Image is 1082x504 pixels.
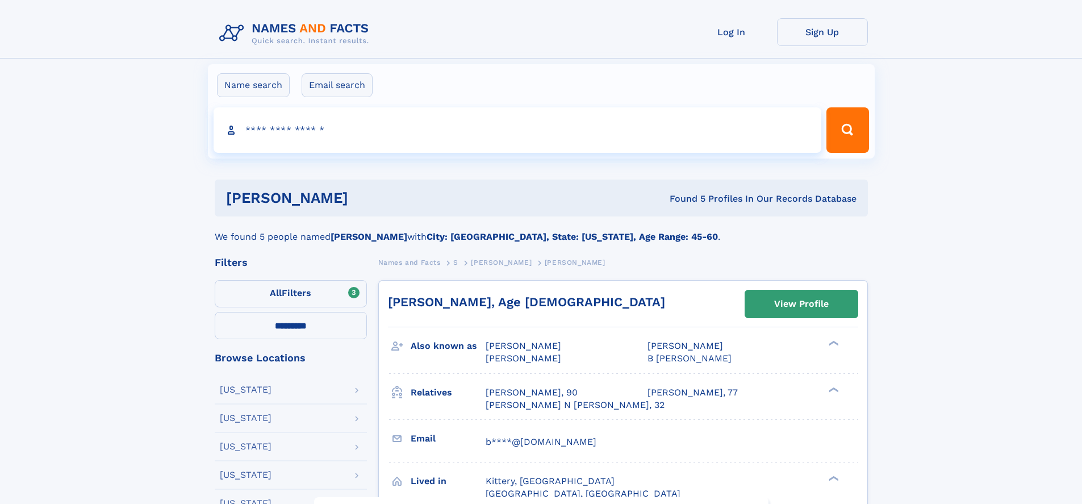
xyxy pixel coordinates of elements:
[217,73,290,97] label: Name search
[411,383,486,402] h3: Relatives
[826,107,868,153] button: Search Button
[220,470,271,480] div: [US_STATE]
[647,386,738,399] a: [PERSON_NAME], 77
[220,414,271,423] div: [US_STATE]
[453,255,458,269] a: S
[215,257,367,268] div: Filters
[647,340,723,351] span: [PERSON_NAME]
[411,336,486,356] h3: Also known as
[745,290,858,318] a: View Profile
[486,399,665,411] a: [PERSON_NAME] N [PERSON_NAME], 32
[509,193,857,205] div: Found 5 Profiles In Our Records Database
[226,191,509,205] h1: [PERSON_NAME]
[214,107,822,153] input: search input
[388,295,665,309] a: [PERSON_NAME], Age [DEMOGRAPHIC_DATA]
[826,474,839,482] div: ❯
[220,385,271,394] div: [US_STATE]
[471,259,532,266] span: [PERSON_NAME]
[486,353,561,364] span: [PERSON_NAME]
[826,386,839,393] div: ❯
[411,472,486,491] h3: Lived in
[545,259,605,266] span: [PERSON_NAME]
[427,231,718,242] b: City: [GEOGRAPHIC_DATA], State: [US_STATE], Age Range: 45-60
[302,73,373,97] label: Email search
[215,18,378,49] img: Logo Names and Facts
[686,18,777,46] a: Log In
[215,353,367,363] div: Browse Locations
[486,386,578,399] a: [PERSON_NAME], 90
[411,429,486,448] h3: Email
[486,476,615,486] span: Kittery, [GEOGRAPHIC_DATA]
[215,216,868,244] div: We found 5 people named with .
[774,291,829,317] div: View Profile
[215,280,367,307] label: Filters
[777,18,868,46] a: Sign Up
[471,255,532,269] a: [PERSON_NAME]
[453,259,458,266] span: S
[331,231,407,242] b: [PERSON_NAME]
[270,288,282,298] span: All
[826,340,839,347] div: ❯
[486,488,680,499] span: [GEOGRAPHIC_DATA], [GEOGRAPHIC_DATA]
[647,353,732,364] span: B [PERSON_NAME]
[378,255,441,269] a: Names and Facts
[486,340,561,351] span: [PERSON_NAME]
[220,442,271,451] div: [US_STATE]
